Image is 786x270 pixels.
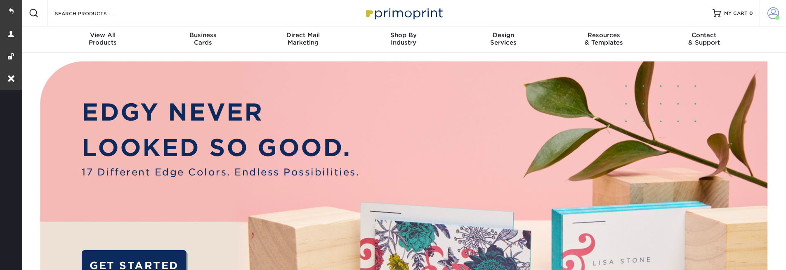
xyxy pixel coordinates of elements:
[153,31,253,39] span: Business
[654,31,754,39] span: Contact
[82,95,359,130] p: EDGY NEVER
[353,31,453,46] div: Industry
[82,165,359,179] span: 17 Different Edge Colors. Endless Possibilities.
[654,31,754,46] div: & Support
[54,8,135,18] input: SEARCH PRODUCTS.....
[53,26,153,53] a: View AllProducts
[253,26,353,53] a: Direct MailMarketing
[53,31,153,39] span: View All
[362,4,445,22] img: Primoprint
[554,31,654,39] span: Resources
[82,130,359,166] p: LOOKED SO GOOD.
[749,10,753,16] span: 0
[253,31,353,46] div: Marketing
[53,31,153,46] div: Products
[453,26,554,53] a: DesignServices
[554,26,654,53] a: Resources& Templates
[724,10,748,17] span: MY CART
[153,31,253,46] div: Cards
[353,31,453,39] span: Shop By
[554,31,654,46] div: & Templates
[453,31,554,46] div: Services
[253,31,353,39] span: Direct Mail
[654,26,754,53] a: Contact& Support
[453,31,554,39] span: Design
[353,26,453,53] a: Shop ByIndustry
[153,26,253,53] a: BusinessCards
